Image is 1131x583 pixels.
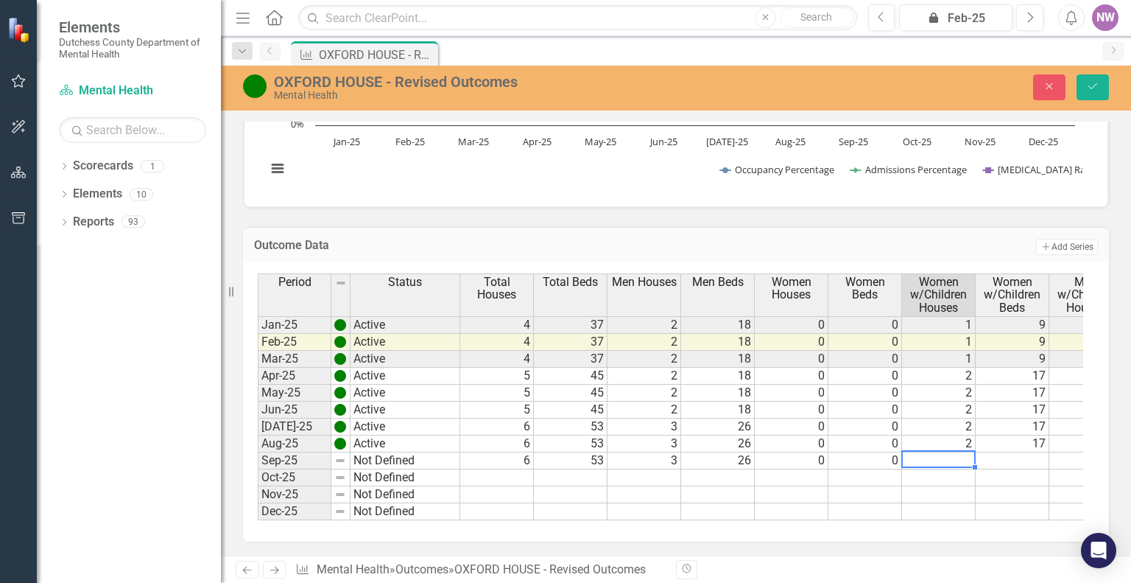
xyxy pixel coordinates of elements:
a: Scorecards [73,158,133,175]
td: 2 [902,385,976,402]
td: Active [350,385,460,402]
div: OXFORD HOUSE - Revised Outcomes [319,46,434,64]
a: Mental Health [317,562,390,576]
td: 0 [755,368,828,385]
td: 3 [607,436,681,453]
td: 0 [755,385,828,402]
span: Search [800,11,832,23]
img: vxUKiH+t4DB4Dlbf9nNoqvUz9g3YKO8hfrLxWcNDrLJ4jvweb+hBW2lgkewAAAABJRU5ErkJggg== [334,353,346,365]
td: 0 [828,419,902,436]
td: 37 [534,351,607,368]
div: Open Intercom Messenger [1081,533,1116,568]
td: 9 [976,316,1049,334]
td: 1 [902,334,976,351]
td: Not Defined [350,503,460,520]
img: Active [243,74,267,98]
td: 2 [607,368,681,385]
img: vxUKiH+t4DB4Dlbf9nNoqvUz9g3YKO8hfrLxWcNDrLJ4jvweb+hBW2lgkewAAAABJRU5ErkJggg== [334,319,346,331]
td: 0 [755,402,828,419]
td: 1 [1049,351,1123,368]
span: Men w/Children Houses [1052,276,1119,315]
span: Men Houses [612,276,677,289]
td: Apr-25 [258,368,331,385]
td: 53 [534,436,607,453]
td: 17 [976,419,1049,436]
td: 1 [902,316,976,334]
td: 2 [607,334,681,351]
td: 2 [607,316,681,334]
a: Elements [73,186,122,203]
td: 26 [681,453,755,469]
td: 0 [755,436,828,453]
td: 0 [828,402,902,419]
text: Aug-25 [775,135,806,148]
td: 1 [1049,385,1123,402]
img: vxUKiH+t4DB4Dlbf9nNoqvUz9g3YKO8hfrLxWcNDrLJ4jvweb+hBW2lgkewAAAABJRU5ErkJggg== [334,336,346,348]
td: 2 [607,385,681,402]
td: 18 [681,316,755,334]
td: 6 [460,419,534,436]
td: 0 [828,436,902,453]
input: Search Below... [59,117,206,143]
td: 0 [828,334,902,351]
td: 1 [902,351,976,368]
td: 1 [1049,334,1123,351]
td: 3 [607,419,681,436]
img: 8DAGhfEEPCf229AAAAAElFTkSuQmCC [334,506,346,517]
text: [DATE]-25 [706,135,748,148]
text: Feb-25 [395,135,425,148]
td: Active [350,436,460,453]
td: 2 [902,402,976,419]
td: 5 [460,385,534,402]
div: » » [295,562,665,579]
text: Nov-25 [965,135,996,148]
td: 17 [976,385,1049,402]
img: 8DAGhfEEPCf229AAAAAElFTkSuQmCC [334,472,346,483]
td: Active [350,351,460,368]
td: 18 [681,368,755,385]
td: Active [350,368,460,385]
td: Not Defined [350,469,460,486]
text: Dec-25 [1029,135,1058,148]
td: 17 [976,402,1049,419]
td: 37 [534,316,607,334]
td: 4 [460,351,534,368]
a: Reports [73,214,114,231]
span: Total Houses [463,276,530,301]
img: 8DAGhfEEPCf229AAAAAElFTkSuQmCC [334,455,346,467]
td: Not Defined [350,486,460,503]
input: Search ClearPoint... [298,5,856,31]
text: Apr-25 [523,135,552,148]
td: Active [350,334,460,351]
span: Total Beds [543,276,598,289]
td: Aug-25 [258,436,331,453]
span: Men Beds [692,276,744,289]
td: 4 [460,316,534,334]
td: 18 [681,351,755,368]
div: OXFORD HOUSE - Revised Outcomes [454,562,646,576]
td: 1 [1049,402,1123,419]
td: 1 [1049,316,1123,334]
td: 0 [755,334,828,351]
text: Oct-25 [903,135,931,148]
div: Feb-25 [904,10,1007,27]
img: 8DAGhfEEPCf229AAAAAElFTkSuQmCC [334,489,346,500]
td: 53 [534,453,607,469]
td: [DATE]-25 [258,419,331,436]
td: Active [350,419,460,436]
button: Show Occupancy Percentage [720,163,835,176]
td: 18 [681,334,755,351]
td: 26 [681,436,755,453]
td: 2 [902,368,976,385]
td: 2 [607,351,681,368]
td: 3 [607,453,681,469]
td: 45 [534,385,607,402]
text: May-25 [585,135,616,148]
td: 6 [460,436,534,453]
div: OXFORD HOUSE - Revised Outcomes [274,74,722,90]
td: 0 [828,453,902,469]
td: 45 [534,368,607,385]
td: 0 [755,316,828,334]
a: Mental Health [59,83,206,100]
td: Active [350,316,460,334]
